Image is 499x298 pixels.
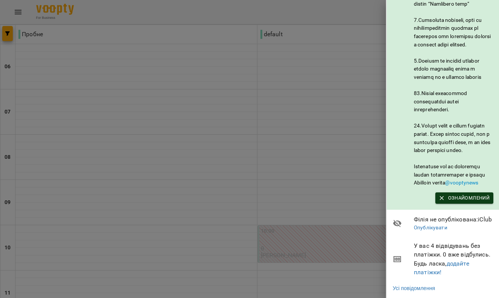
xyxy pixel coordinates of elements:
a: Усі повідомлення [393,284,435,292]
button: Ознайомлений [435,192,493,204]
a: @vooptynews [445,180,478,186]
a: Опублікувати [414,224,447,230]
span: Філія не опублікована : iClub [414,215,493,224]
span: У вас 4 відвідувань без платіжки. 0 вже відбулись. Будь ласка, [414,241,493,277]
span: Ознайомлений [439,194,490,202]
